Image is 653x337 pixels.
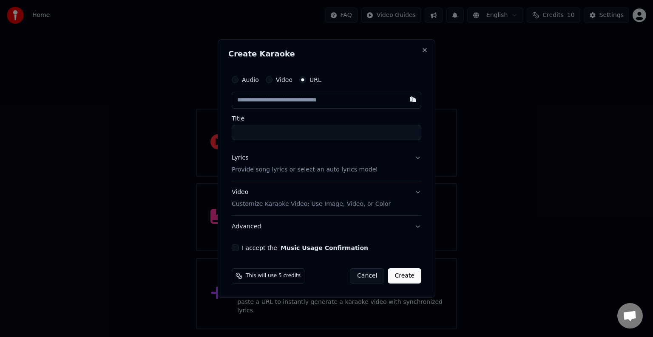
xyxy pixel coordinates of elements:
label: Video [276,77,292,83]
label: Title [232,115,421,121]
button: LyricsProvide song lyrics or select an auto lyrics model [232,147,421,181]
button: Advanced [232,216,421,238]
div: Lyrics [232,154,248,162]
p: Customize Karaoke Video: Use Image, Video, or Color [232,200,391,208]
label: URL [309,77,321,83]
label: Audio [242,77,259,83]
span: This will use 5 credits [246,272,301,279]
button: Create [388,268,421,284]
div: Video [232,188,391,208]
label: I accept the [242,245,368,251]
button: I accept the [281,245,368,251]
button: Cancel [350,268,384,284]
h2: Create Karaoke [228,50,425,58]
p: Provide song lyrics or select an auto lyrics model [232,166,378,174]
button: VideoCustomize Karaoke Video: Use Image, Video, or Color [232,181,421,215]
